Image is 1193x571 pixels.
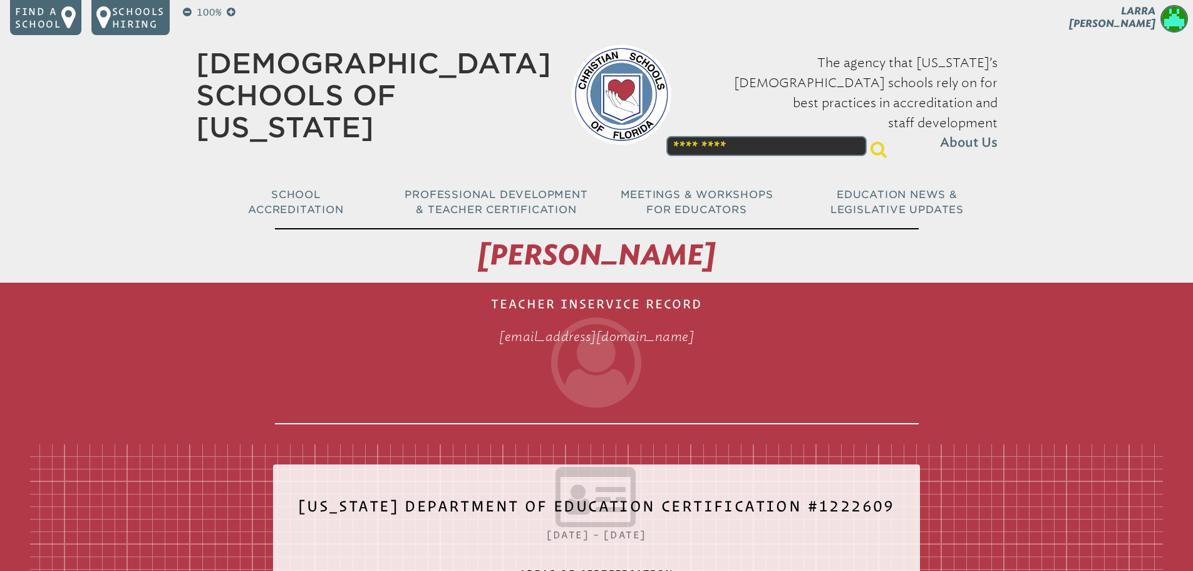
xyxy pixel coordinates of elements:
[830,189,964,216] span: Education News & Legislative Updates
[691,53,998,153] p: The agency that [US_STATE]’s [DEMOGRAPHIC_DATA] schools rely on for best practices in accreditati...
[478,238,715,272] span: [PERSON_NAME]
[275,288,919,424] h1: Teacher Inservice Record
[621,189,773,216] span: Meetings & Workshops for Educators
[405,189,587,216] span: Professional Development & Teacher Certification
[248,189,343,216] span: School Accreditation
[547,529,646,540] span: [DATE] – [DATE]
[196,47,551,144] a: [DEMOGRAPHIC_DATA] Schools of [US_STATE]
[194,5,224,20] p: 100%
[1160,5,1188,33] img: 0a02689f78ac16587f3e23ba9343a60c
[940,133,998,153] span: About Us
[571,45,671,145] img: csf-logo-web-colors.png
[112,5,165,30] p: Schools Hiring
[15,5,61,30] p: Find a school
[1069,5,1155,29] span: Larra [PERSON_NAME]
[298,490,895,532] h2: [US_STATE] Department of Education Certification #1222609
